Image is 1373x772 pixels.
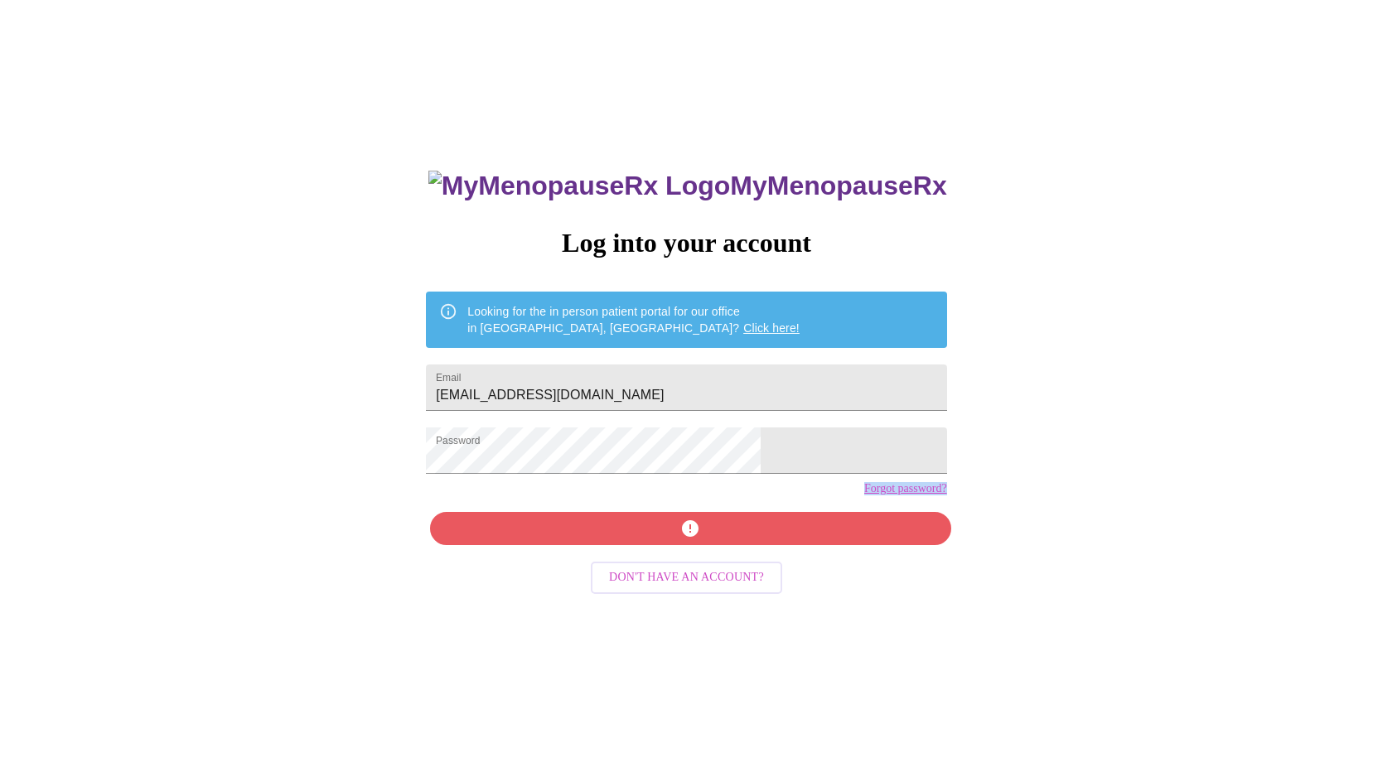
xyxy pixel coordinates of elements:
img: MyMenopauseRx Logo [428,171,730,201]
a: Click here! [743,321,800,335]
a: Don't have an account? [587,569,786,583]
button: Don't have an account? [591,562,782,594]
h3: MyMenopauseRx [428,171,947,201]
span: Don't have an account? [609,567,764,588]
div: Looking for the in person patient portal for our office in [GEOGRAPHIC_DATA], [GEOGRAPHIC_DATA]? [467,297,800,343]
a: Forgot password? [864,482,947,495]
h3: Log into your account [426,228,946,258]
